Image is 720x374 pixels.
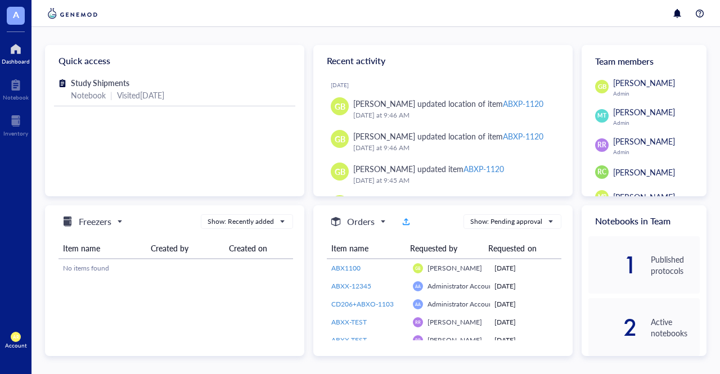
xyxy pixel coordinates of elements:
a: Notebook [3,76,29,101]
span: [PERSON_NAME] [427,317,482,327]
div: Admin [613,148,700,155]
div: [PERSON_NAME] updated location of item [353,130,543,142]
div: Team members [582,45,706,76]
span: [PERSON_NAME] [613,191,675,202]
div: [DATE] [494,263,557,273]
span: GB [597,82,606,92]
img: genemod-logo [45,7,100,20]
div: Show: Recently added [208,217,274,227]
div: [DATE] at 9:46 AM [353,142,555,154]
div: Inventory [3,130,28,137]
div: Dashboard [2,58,30,65]
div: Admin [613,90,700,97]
span: RR [597,140,606,150]
div: [DATE] [494,335,557,345]
h5: Orders [347,215,375,228]
span: [PERSON_NAME] [613,136,675,147]
span: GB [415,265,420,271]
a: ABXX-TEST [331,317,404,327]
div: ABXP-1120 [503,98,543,109]
div: ABXP-1120 [503,130,543,142]
a: GB[PERSON_NAME] updated location of itemABXP-1120[DATE] at 9:46 AM [322,125,564,158]
div: [DATE] [331,82,564,88]
h5: Freezers [79,215,111,228]
span: ABX1100 [331,263,361,273]
div: No items found [63,263,289,273]
a: Inventory [3,112,28,137]
div: Quick access [45,45,304,76]
span: [PERSON_NAME] [613,106,675,118]
div: Account [5,342,27,349]
span: GB [335,165,345,178]
th: Created by [146,238,224,259]
span: Administrator Account [427,299,495,309]
div: [PERSON_NAME] updated item [353,163,504,175]
span: AA [415,283,421,289]
div: Notebook [71,89,106,101]
a: GB[PERSON_NAME] updated location of itemABXP-1120[DATE] at 9:46 AM [322,93,564,125]
span: A [13,7,19,21]
div: Visited [DATE] [117,89,164,101]
a: CD206+ABXO-1103 [331,299,404,309]
th: Item name [58,238,146,259]
span: [PERSON_NAME] [613,166,675,178]
th: Created on [224,238,293,259]
div: [DATE] [494,299,557,309]
div: [PERSON_NAME] updated location of item [353,97,543,110]
span: CD206+ABXO-1103 [331,299,394,309]
span: Study Shipments [71,77,129,88]
span: [PERSON_NAME] [427,263,482,273]
div: Published protocols [651,254,700,276]
span: [PERSON_NAME] [427,335,482,345]
span: ABXX-TEST [331,335,367,345]
span: ABXX-TEST [331,317,367,327]
span: AA [415,301,421,307]
div: ABXP-1120 [463,163,504,174]
div: 2 [588,318,637,336]
div: Admin [613,119,700,126]
span: RR [415,319,420,325]
div: Show: Pending approval [470,217,542,227]
div: Notebook [3,94,29,101]
th: Requested by [406,238,484,259]
a: ABXX-12345 [331,281,404,291]
div: | [110,89,112,101]
div: Notebooks in Team [582,205,706,236]
div: [DATE] at 9:45 AM [353,175,555,186]
a: ABX1100 [331,263,404,273]
div: Active notebooks [651,316,700,339]
span: ABXX-12345 [331,281,371,291]
div: 1 [588,256,637,274]
span: RR [415,337,420,343]
a: ABXX-TEST [331,335,404,345]
span: RC [597,167,606,177]
span: MT [597,111,606,120]
a: GB[PERSON_NAME] updated itemABXP-1120[DATE] at 9:45 AM [322,158,564,191]
span: GB [335,133,345,145]
span: Administrator Account [427,281,495,291]
div: [DATE] at 9:46 AM [353,110,555,121]
span: GB [335,100,345,112]
div: Recent activity [313,45,573,76]
th: Item name [327,238,406,259]
span: [PERSON_NAME] [613,77,675,88]
div: [DATE] [494,281,557,291]
span: AR [13,334,19,339]
th: Requested on [484,238,553,259]
span: MR [597,192,606,201]
div: [DATE] [494,317,557,327]
a: Dashboard [2,40,30,65]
